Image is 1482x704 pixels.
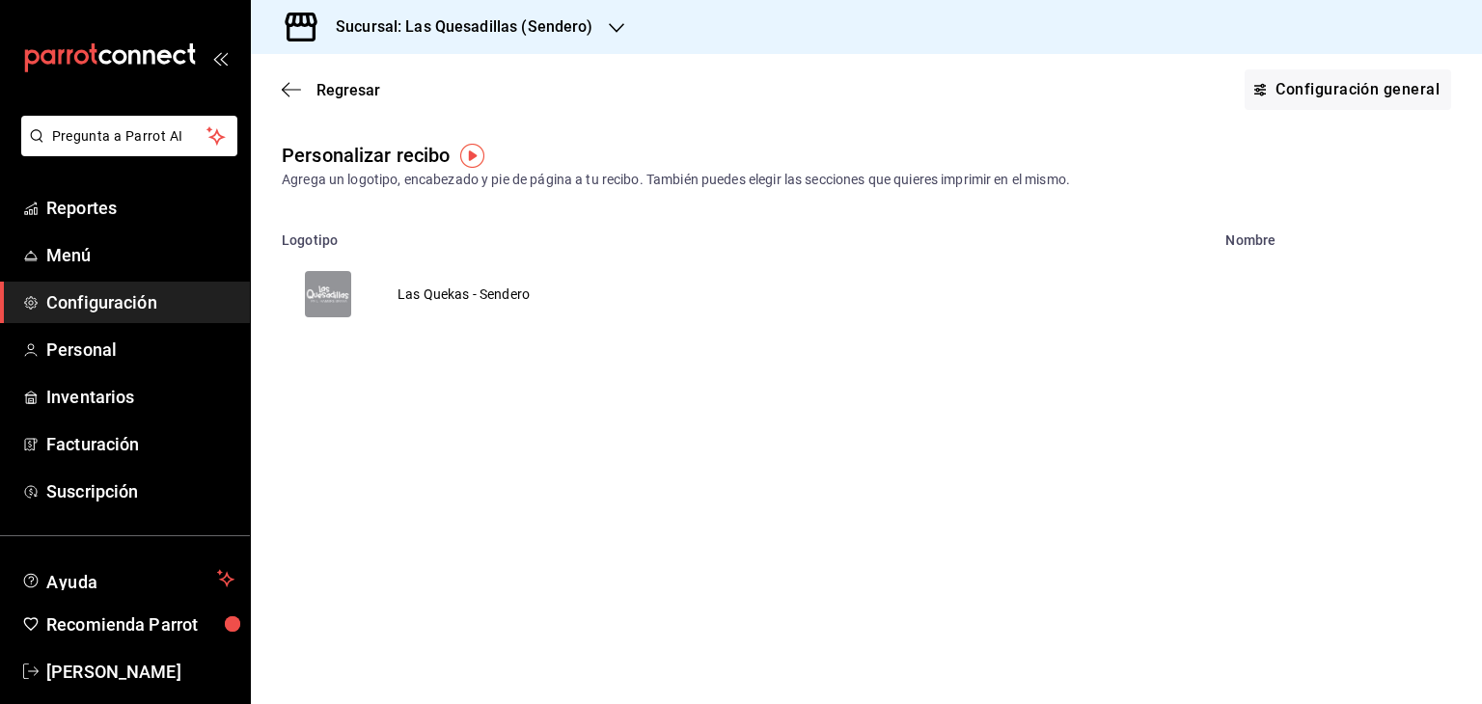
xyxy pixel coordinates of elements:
[282,81,380,99] button: Regresar
[282,141,451,170] div: Personalizar recibo
[212,50,228,66] button: open_drawer_menu
[46,289,234,315] span: Configuración
[52,126,207,147] span: Pregunta a Parrot AI
[46,384,234,410] span: Inventarios
[46,242,234,268] span: Menú
[46,431,234,457] span: Facturación
[46,567,209,590] span: Ayuda
[21,116,237,156] button: Pregunta a Parrot AI
[320,15,593,39] h3: Sucursal: Las Quesadillas (Sendero)
[316,81,380,99] span: Regresar
[46,337,234,363] span: Personal
[46,195,234,221] span: Reportes
[1214,221,1482,248] th: Nombre
[46,478,234,504] span: Suscripción
[374,248,553,340] td: Las Quekas - Sendero
[251,248,584,340] button: PreviewLas Quekas - Sendero
[14,140,237,160] a: Pregunta a Parrot AI
[46,659,234,685] span: [PERSON_NAME]
[282,170,1451,190] div: Agrega un logotipo, encabezado y pie de página a tu recibo. También puedes elegir las secciones q...
[460,144,484,168] img: Tooltip marker
[1245,69,1451,110] a: Configuración general
[305,271,351,317] img: Preview
[251,221,1482,340] table: voidReasonsTable
[46,611,234,637] span: Recomienda Parrot
[251,221,1214,248] th: Logotipo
